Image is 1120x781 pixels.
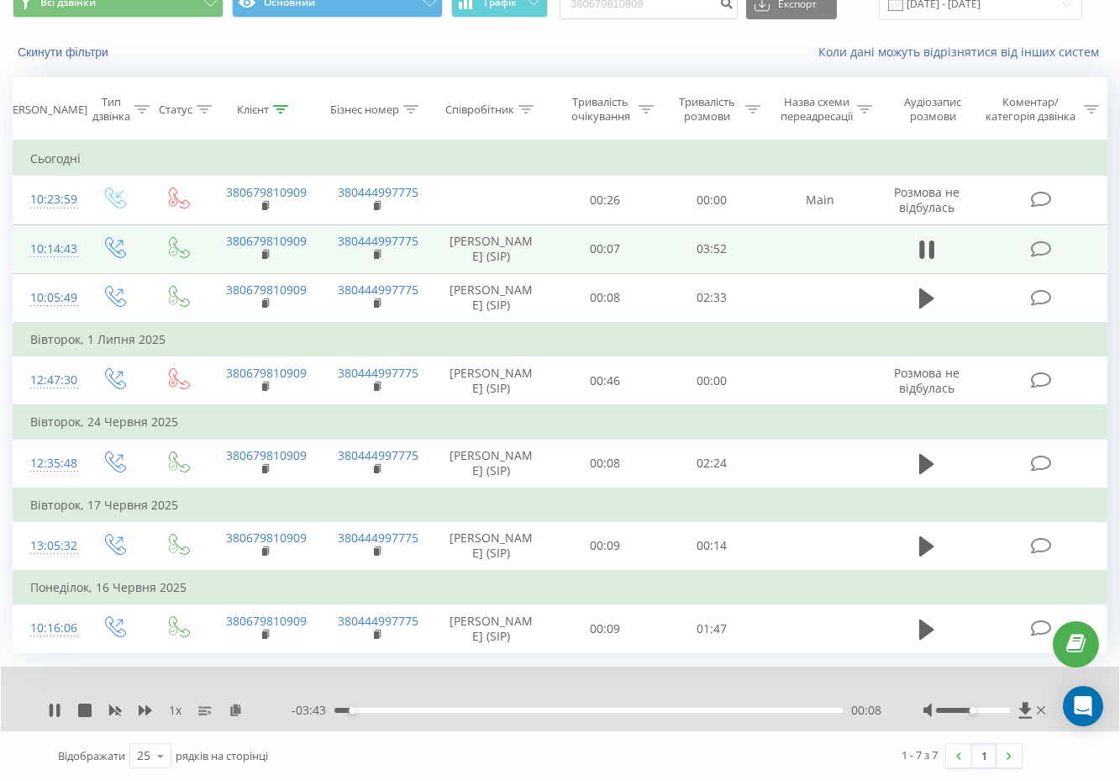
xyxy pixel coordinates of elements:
[338,184,418,200] a: 380444997775
[176,748,268,763] span: рядків на сторінці
[891,95,975,124] div: Аудіозапис розмови
[432,604,551,653] td: [PERSON_NAME] (SIP)
[658,273,765,323] td: 02:33
[432,521,551,571] td: [PERSON_NAME] (SIP)
[13,323,1107,356] td: Вівторок, 1 Липня 2025
[566,95,634,124] div: Тривалість очікування
[30,364,65,397] div: 12:47:30
[658,356,765,406] td: 00:00
[551,439,658,488] td: 00:08
[13,405,1107,439] td: Вівторок, 24 Червня 2025
[971,744,996,768] a: 1
[432,439,551,488] td: [PERSON_NAME] (SIP)
[780,95,852,124] div: Назва схеми переадресації
[981,95,1080,124] div: Коментар/категорія дзвінка
[159,103,192,117] div: Статус
[349,707,355,714] div: Accessibility label
[226,233,307,249] a: 380679810909
[338,613,418,629] a: 380444997775
[30,530,65,562] div: 13:05:32
[658,521,765,571] td: 00:14
[226,613,307,629] a: 380679810909
[551,273,658,323] td: 00:08
[292,702,334,719] span: - 03:43
[658,439,765,488] td: 02:24
[1063,686,1103,726] div: Open Intercom Messenger
[765,176,875,224] td: Main
[30,447,65,480] div: 12:35:48
[970,707,976,714] div: Accessibility label
[92,95,130,124] div: Тип дзвінка
[30,612,65,645] div: 10:16:06
[445,103,514,117] div: Співробітник
[894,365,960,396] span: Розмова не відбулась
[169,702,181,719] span: 1 x
[226,365,307,381] a: 380679810909
[226,447,307,463] a: 380679810909
[226,530,307,546] a: 380679810909
[226,282,307,298] a: 380679810909
[338,447,418,463] a: 380444997775
[237,103,269,117] div: Клієнт
[658,176,765,224] td: 00:00
[551,521,658,571] td: 00:09
[551,604,658,653] td: 00:09
[13,142,1107,176] td: Сьогодні
[338,282,418,298] a: 380444997775
[30,282,65,314] div: 10:05:49
[330,103,399,117] div: Бізнес номер
[432,273,551,323] td: [PERSON_NAME] (SIP)
[551,176,658,224] td: 00:26
[338,233,418,249] a: 380444997775
[13,488,1107,522] td: Вівторок, 17 Червня 2025
[13,571,1107,604] td: Понеділок, 16 Червня 2025
[894,184,960,215] span: Розмова не відбулась
[673,95,741,124] div: Тривалість розмови
[658,604,765,653] td: 01:47
[30,183,65,216] div: 10:23:59
[13,45,117,60] button: Скинути фільтри
[432,224,551,273] td: [PERSON_NAME] (SIP)
[338,530,418,546] a: 380444997775
[226,184,307,200] a: 380679810909
[551,224,658,273] td: 00:07
[3,103,87,117] div: [PERSON_NAME]
[58,748,125,763] span: Відображати
[30,233,65,266] div: 10:14:43
[338,365,418,381] a: 380444997775
[432,356,551,406] td: [PERSON_NAME] (SIP)
[902,747,938,763] div: 1 - 7 з 7
[851,702,881,719] span: 00:08
[658,224,765,273] td: 03:52
[137,747,150,764] div: 25
[818,44,1107,60] a: Коли дані можуть відрізнятися вiд інших систем
[551,356,658,406] td: 00:46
